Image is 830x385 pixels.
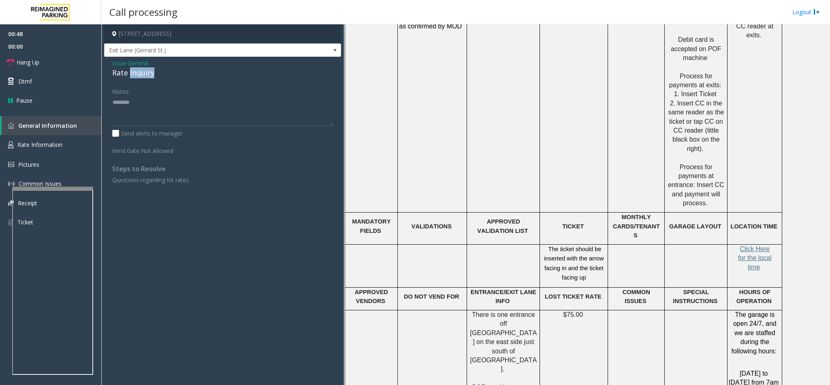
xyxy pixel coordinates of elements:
[352,218,390,234] span: MANDATORY FIELDS
[2,116,101,135] a: General Information
[104,24,341,43] h4: [STREET_ADDRESS]
[613,214,660,239] span: MONTHLY CARDS/TENANTS
[112,165,333,173] h4: Steps to Resolve
[8,219,13,226] img: 'icon'
[128,59,148,67] span: General
[110,144,204,155] label: Vend Gate Not Allowed
[673,289,717,304] span: SPECIAL INSTRUCTIONS
[8,141,13,148] img: 'icon'
[16,96,32,105] span: Pause
[544,246,604,281] span: The ticket should be inserted with the arrow facing in and the ticket facing up
[477,218,528,234] span: APPROVED VALIDATION LIST
[112,67,333,78] div: Rate Inquiry
[412,223,452,230] span: VALIDATIONS
[732,311,777,355] span: The garage is open 24/7, and we are staffed during the following hours:
[17,58,39,67] span: Hang Up
[671,36,721,61] span: Debit card is accepted on POF machine
[471,289,536,304] span: ENTRANCE/EXIT LANE INFO
[563,311,583,318] span: $75.00
[8,181,15,187] img: 'icon'
[623,289,650,304] span: COMMON ISSUES
[112,176,333,184] div: Questions regarding lot rates.
[17,141,62,148] span: Rate Information
[8,200,14,206] img: 'icon'
[399,23,462,30] span: as confirmed by MOD
[112,59,126,67] span: Issue
[112,84,130,96] label: Notes:
[545,293,602,300] span: LOST TICKET RATE
[112,129,183,138] label: Send alerts to manager
[18,122,77,129] span: General Information
[8,123,14,129] img: 'icon'
[730,223,777,230] span: LOCATION TIME
[18,77,32,86] span: Dtmf
[736,289,772,304] span: HOURS OF OPERATION
[404,293,459,300] span: DO NOT VEND FOR
[669,223,721,230] span: GARAGE LAYOUT
[8,162,14,167] img: 'icon'
[674,90,717,97] span: 1. Insert Ticket
[126,59,148,67] span: -
[668,163,724,207] span: Process for payments at entrance: Insert CC and payment will process.
[19,180,62,187] span: Common Issues
[738,245,772,271] span: Click Here for the local time
[738,246,772,271] a: Click Here for the local time
[105,44,294,57] span: Exit Lane (Gerrard St.)
[105,2,181,22] h3: Call processing
[792,8,820,16] a: Logout
[562,223,584,230] span: TICKET
[470,311,537,372] span: There is one entrance off [GEOGRAPHIC_DATA] on the east side just south of [GEOGRAPHIC_DATA].
[813,8,820,16] img: logout
[668,100,724,152] span: 2. Insert CC in the same reader as the ticket or tap CC on CC reader (little black box on the rig...
[355,289,388,304] span: APPROVED VENDORS
[669,73,721,88] span: Process for payments at exits:
[18,161,39,168] span: Pictures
